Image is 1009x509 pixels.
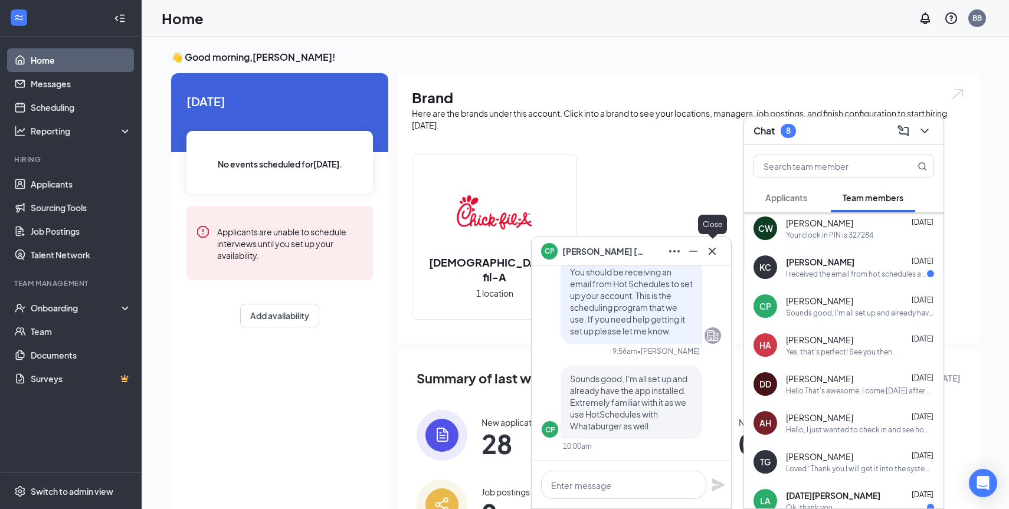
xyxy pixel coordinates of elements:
span: Applicants [765,192,807,203]
svg: Cross [705,244,719,258]
div: Reporting [31,125,132,137]
span: [DATE] [912,373,933,382]
span: [PERSON_NAME] [786,373,853,385]
div: Close [698,215,727,234]
svg: Company [706,329,720,343]
h3: Chat [754,124,775,137]
div: I received the email from hot schedules a few days ago to confirm my email address, but I haven't... [786,269,927,279]
div: Your clock in PIN is 327284 [786,230,873,240]
div: KC [759,261,771,273]
span: 0 [739,433,777,454]
div: CW [758,222,773,234]
div: DD [759,378,771,390]
button: ChevronDown [915,121,934,140]
div: Applicants are unable to schedule interviews until you set up your availability. [217,225,363,261]
div: Onboarding [31,302,122,314]
div: Yes, that's perfect! See you then. [786,347,894,357]
a: Scheduling [31,96,132,119]
h1: Brand [412,87,965,107]
span: [PERSON_NAME] [786,217,853,229]
a: Documents [31,343,132,367]
a: Messages [31,72,132,96]
span: [PERSON_NAME] [PERSON_NAME] [562,245,645,258]
h1: Home [162,8,204,28]
img: Chick-fil-A [457,175,532,250]
button: Cross [703,242,722,261]
span: [PERSON_NAME] [786,295,853,307]
div: CP [759,300,771,312]
button: Ellipses [665,242,684,261]
div: CP [545,425,555,435]
button: ComposeMessage [894,121,913,140]
span: [DATE] [186,92,373,110]
img: icon [417,410,467,461]
div: 10:00am [563,441,592,451]
div: HA [759,339,771,351]
div: Loved “Thank you I will get it into the system so we can start scheduling you again properly next... [786,464,934,474]
div: 8 [786,126,791,136]
a: Talent Network [31,243,132,267]
svg: Ellipses [667,244,682,258]
div: Hiring [14,155,129,165]
span: [DATE] [912,218,933,226]
div: New hires [739,416,777,428]
span: [DATE] [912,295,933,304]
div: AH [759,417,771,429]
svg: QuestionInfo [944,11,958,25]
span: • [PERSON_NAME] [637,346,700,356]
span: [PERSON_NAME] [786,412,853,423]
a: Team [31,320,132,343]
img: open.6027fd2a22e1237b5b06.svg [950,87,965,101]
span: Team members [843,192,903,203]
div: Sounds good, I'm all set up and already have the app installed. Extremely familiar with it as we ... [786,308,934,318]
div: Hello That's awesome. I come [DATE] after 2:00pm ! What would you need me to bring ? [786,386,934,396]
div: Here are the brands under this account. Click into a brand to see your locations, managers, job p... [412,107,965,131]
div: New applications [481,416,548,428]
input: Search team member [754,155,894,178]
span: No events scheduled for [DATE] . [218,157,342,170]
span: [PERSON_NAME] [786,451,853,462]
svg: Error [196,225,210,239]
a: SurveysCrown [31,367,132,390]
span: Sounds good, I'm all set up and already have the app installed. Extremely familiar with it as we ... [570,373,687,431]
span: Summary of last week [417,368,554,389]
svg: Plane [711,478,725,492]
svg: UserCheck [14,302,26,314]
svg: Minimize [686,244,700,258]
svg: MagnifyingGlass [918,162,927,171]
div: 9:56am [612,346,637,356]
a: Applicants [31,172,132,196]
span: [DATE] [912,451,933,460]
span: [DATE] [912,412,933,421]
div: Team Management [14,278,129,288]
span: You should be receiving an email from Hot Schedules to set up your account. This is the schedulin... [570,267,693,336]
button: Add availability [240,304,319,327]
div: Job postings posted [481,486,559,498]
div: Open Intercom Messenger [969,469,997,497]
a: Job Postings [31,219,132,243]
svg: ComposeMessage [896,124,910,138]
button: Minimize [684,242,703,261]
svg: Collapse [114,12,126,24]
div: Switch to admin view [31,485,113,497]
div: LA [760,495,771,507]
svg: WorkstreamLogo [13,12,25,24]
h2: [DEMOGRAPHIC_DATA]-fil-A [412,255,576,284]
div: Hello, I just wanted to check in and see how things are going with the training that you started ... [786,425,934,435]
span: 28 [481,433,548,454]
div: BB [972,13,982,23]
svg: Analysis [14,125,26,137]
span: [PERSON_NAME] [786,256,854,268]
div: TG [760,456,771,468]
h3: 👋 Good morning, [PERSON_NAME] ! [171,51,979,64]
span: 1 location [476,287,513,300]
span: [DATE] [912,490,933,499]
span: [DATE][PERSON_NAME] [786,490,880,501]
span: [DATE] [912,334,933,343]
span: [PERSON_NAME] [786,334,853,346]
a: Home [31,48,132,72]
svg: Settings [14,485,26,497]
span: [DATE] [912,257,933,265]
svg: Notifications [918,11,932,25]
